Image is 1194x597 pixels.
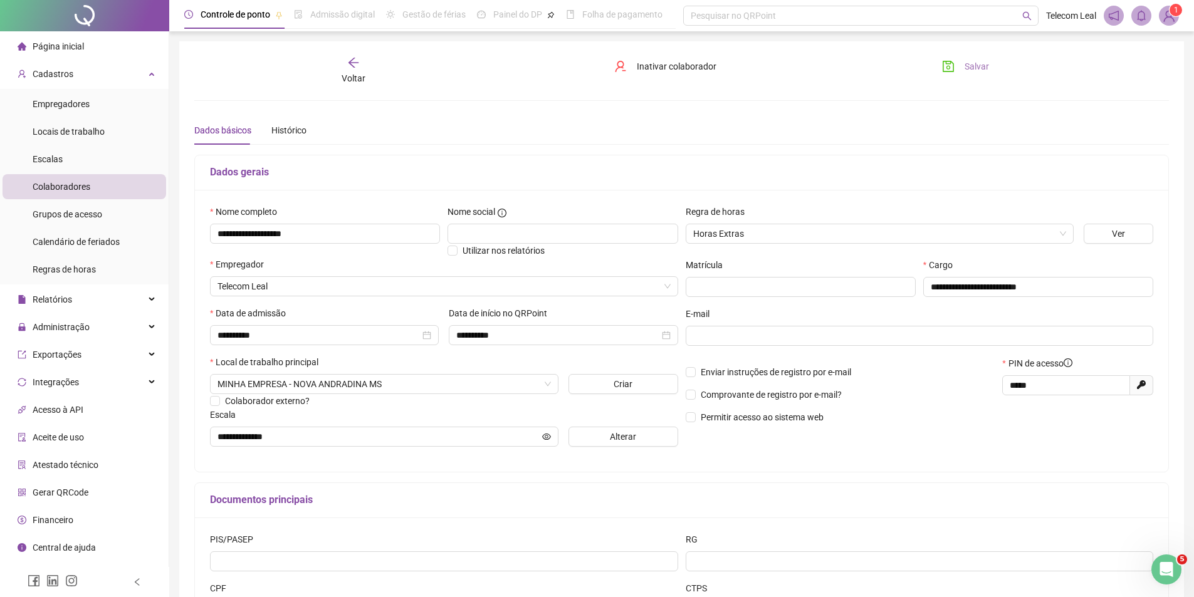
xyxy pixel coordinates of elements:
[566,10,575,19] span: book
[1108,10,1119,21] span: notification
[28,574,40,587] span: facebook
[686,581,715,595] label: CTPS
[210,408,244,422] label: Escala
[582,9,662,19] span: Folha de pagamento
[686,258,731,272] label: Matrícula
[210,492,1153,507] h5: Documentos principais
[33,322,90,332] span: Administração
[210,205,285,219] label: Nome completo
[201,9,270,19] span: Controle de ponto
[568,374,678,394] button: Criar
[18,543,26,552] span: info-circle
[33,432,84,442] span: Aceite de uso
[225,396,310,406] span: Colaborador externo?
[1064,358,1072,367] span: info-circle
[217,375,551,393] span: MINHA EMPRESA - NOVA ANDRADINA MS
[18,295,26,304] span: file
[18,488,26,497] span: qrcode
[210,581,234,595] label: CPF
[542,432,551,441] span: eye
[210,355,327,369] label: Local de trabalho principal
[347,56,360,69] span: arrow-left
[210,532,261,546] label: PIS/PASEP
[614,377,632,391] span: Criar
[605,56,726,76] button: Inativar colaborador
[701,367,851,377] span: Enviar instruções de registro por e-mail
[477,10,486,19] span: dashboard
[210,306,294,320] label: Data de admissão
[33,350,81,360] span: Exportações
[33,542,96,553] span: Central de ajuda
[33,69,73,79] span: Cadastros
[402,9,466,19] span: Gestão de férias
[614,60,627,73] span: user-delete
[933,56,998,76] button: Salvar
[33,377,79,387] span: Integrações
[547,11,555,19] span: pushpin
[194,123,251,137] div: Dados básicos
[33,182,90,192] span: Colaboradores
[1136,10,1147,21] span: bell
[1008,356,1072,370] span: PIN de acesso
[610,430,636,444] span: Alterar
[33,209,102,219] span: Grupos de acesso
[686,205,753,219] label: Regra de horas
[18,42,26,51] span: home
[310,9,375,19] span: Admissão digital
[701,412,824,422] span: Permitir acesso ao sistema web
[33,405,83,415] span: Acesso à API
[568,427,678,447] button: Alterar
[637,60,716,73] span: Inativar colaborador
[33,294,72,304] span: Relatórios
[498,209,506,217] span: info-circle
[965,60,989,73] span: Salvar
[463,246,545,256] span: Utilizar nos relatórios
[448,205,495,219] span: Nome social
[210,257,272,271] label: Empregador
[1022,11,1032,21] span: search
[942,60,955,73] span: save
[18,350,26,359] span: export
[217,277,671,296] span: Telecom Leal
[210,165,1153,180] h5: Dados gerais
[1170,4,1182,16] sup: Atualize o seu contato no menu Meus Dados
[18,433,26,442] span: audit
[693,224,1066,243] span: Horas Extras
[1160,6,1178,25] img: 87707
[33,487,88,497] span: Gerar QRCode
[65,574,78,587] span: instagram
[1046,9,1096,23] span: Telecom Leal
[33,99,90,109] span: Empregadores
[18,323,26,331] span: lock
[33,264,96,274] span: Regras de horas
[701,390,842,400] span: Comprovante de registro por e-mail?
[386,10,395,19] span: sun
[33,515,73,525] span: Financeiro
[449,306,555,320] label: Data de início no QRPoint
[33,41,84,51] span: Página inicial
[33,127,105,137] span: Locais de trabalho
[18,378,26,387] span: sync
[18,70,26,78] span: user-add
[18,460,26,469] span: solution
[46,574,59,587] span: linkedin
[275,11,283,19] span: pushpin
[33,237,120,247] span: Calendário de feriados
[1112,227,1125,241] span: Ver
[1174,6,1178,14] span: 1
[18,516,26,524] span: dollar
[133,578,142,586] span: left
[33,460,98,470] span: Atestado técnico
[271,123,306,137] div: Histórico
[294,10,303,19] span: file-done
[342,73,365,83] span: Voltar
[686,532,706,546] label: RG
[1151,554,1181,584] iframe: Intercom live chat
[1084,224,1153,244] button: Ver
[686,307,718,321] label: E-mail
[1177,554,1187,564] span: 5
[923,258,961,272] label: Cargo
[493,9,542,19] span: Painel do DP
[33,154,63,164] span: Escalas
[18,405,26,414] span: api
